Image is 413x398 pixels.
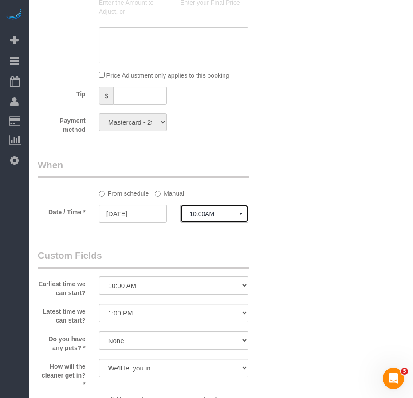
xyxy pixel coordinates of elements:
label: Manual [155,186,184,198]
label: Earliest time we can start? [31,276,92,297]
label: Latest time we can start? [31,304,92,325]
span: $ [99,87,114,105]
label: From schedule [99,186,149,198]
label: Do you have any pets? * [31,331,92,352]
span: 5 [401,368,408,375]
img: Automaid Logo [5,9,23,21]
label: Tip [31,87,92,99]
button: 10:00AM [180,205,248,223]
span: 10:00AM [189,210,239,217]
label: How will the cleaner get in? * [31,359,92,389]
input: Manual [155,191,161,197]
label: Payment method [31,113,92,134]
legend: Custom Fields [38,249,249,269]
input: MM/DD/YYYY [99,205,167,223]
span: Price Adjustment only applies to this booking [106,72,229,79]
label: Date / Time * [31,205,92,217]
input: From schedule [99,191,105,197]
iframe: Intercom live chat [383,368,404,389]
legend: When [38,158,249,178]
